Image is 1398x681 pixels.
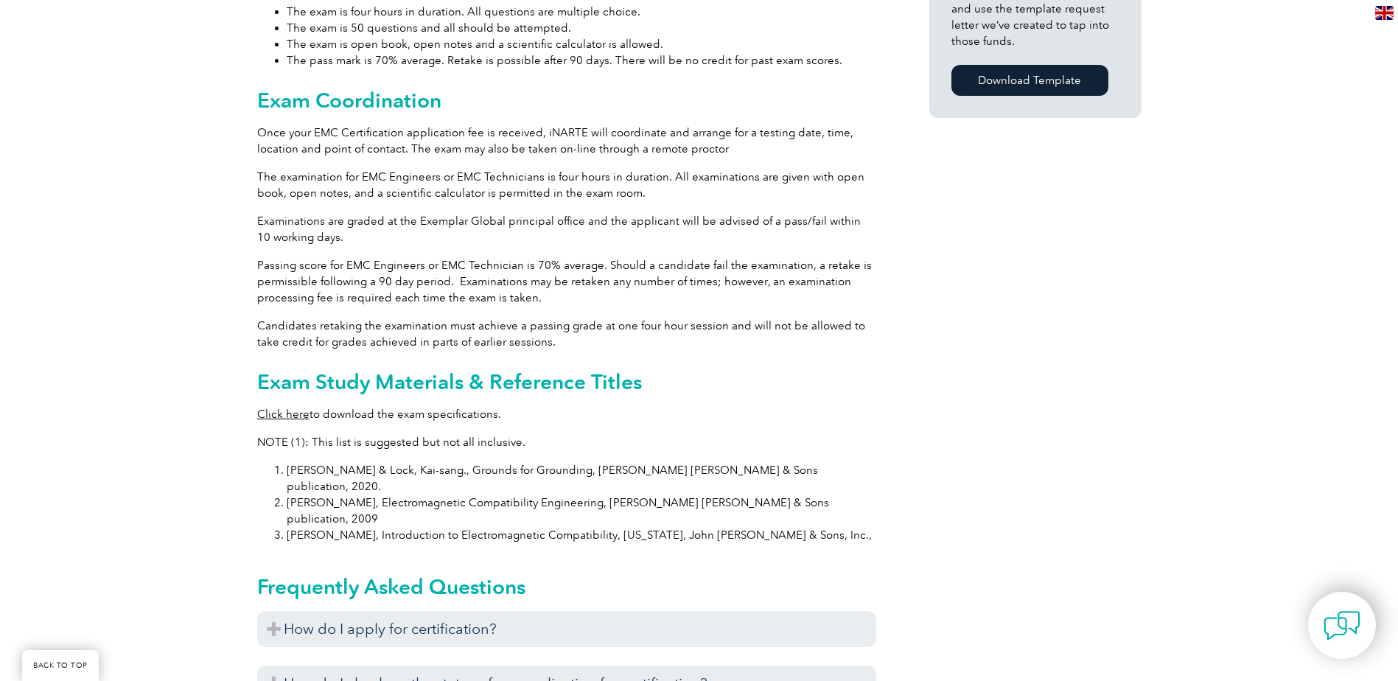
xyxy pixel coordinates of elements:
li: [PERSON_NAME], Electromagnetic Compatibility Engineering, [PERSON_NAME] [PERSON_NAME] & Sons publ... [287,495,876,527]
li: [PERSON_NAME], Introduction to Electromagnetic Compatibility, [US_STATE], John [PERSON_NAME] & So... [287,527,876,543]
h2: Exam Study Materials & Reference Titles [257,370,876,394]
h2: Frequently Asked Questions [257,575,876,598]
img: contact-chat.png [1324,607,1360,644]
li: The exam is 50 questions and all should be attempted. [287,20,876,36]
li: [PERSON_NAME] & Lock, Kai-sang., Grounds for Grounding, [PERSON_NAME] [PERSON_NAME] & Sons public... [287,462,876,495]
img: en [1375,6,1394,20]
li: The pass mark is 70% average. Retake is possible after 90 days. There will be no credit for past ... [287,52,876,69]
p: Examinations are graded at the Exemplar Global principal office and the applicant will be advised... [257,213,876,245]
p: Once your EMC Certification application fee is received, iNARTE will coordinate and arrange for a... [257,125,876,157]
p: to download the exam specifications. [257,406,876,422]
li: The exam is four hours in duration. All questions are multiple choice. [287,4,876,20]
p: The examination for EMC Engineers or EMC Technicians is four hours in duration. All examinations ... [257,169,876,201]
p: Candidates retaking the examination must achieve a passing grade at one four hour session and wil... [257,318,876,350]
a: Click here [257,408,310,421]
h2: Exam Coordination [257,88,876,112]
a: BACK TO TOP [22,650,99,681]
h3: How do I apply for certification? [257,611,876,647]
li: The exam is open book, open notes and a scientific calculator is allowed. [287,36,876,52]
p: Passing score for EMC Engineers or EMC Technician is 70% average. Should a candidate fail the exa... [257,257,876,306]
p: NOTE (1): This list is suggested but not all inclusive. [257,434,876,450]
a: Download Template [951,65,1108,96]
